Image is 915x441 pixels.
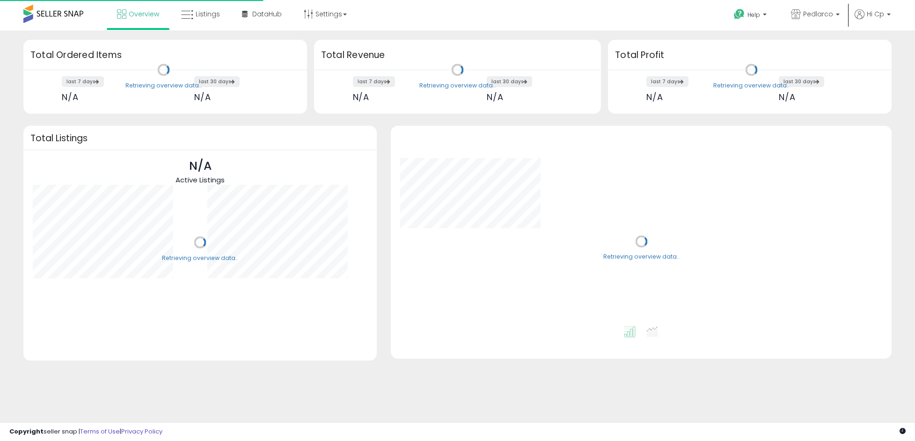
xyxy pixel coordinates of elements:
div: Retrieving overview data.. [603,253,680,261]
i: Get Help [733,8,745,20]
span: DataHub [252,9,282,19]
div: Retrieving overview data.. [419,81,496,90]
span: Listings [196,9,220,19]
span: Overview [129,9,159,19]
div: Retrieving overview data.. [713,81,790,90]
a: Help [726,1,776,30]
div: Retrieving overview data.. [125,81,202,90]
a: Hi Cp [855,9,891,30]
span: Pedlarco [803,9,833,19]
div: Retrieving overview data.. [162,254,238,262]
span: Help [747,11,760,19]
span: Hi Cp [867,9,884,19]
